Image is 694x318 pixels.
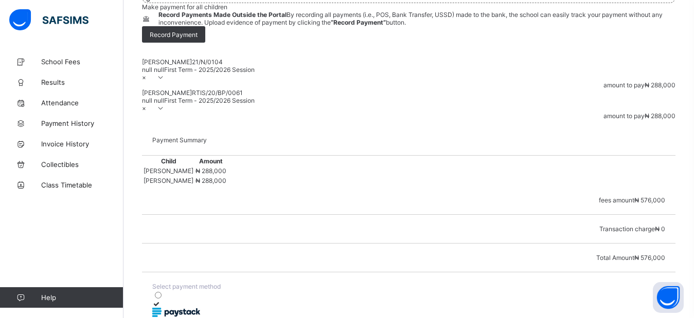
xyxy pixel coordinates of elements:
[142,73,146,81] span: ×
[156,104,165,112] i: arrow
[156,73,165,81] i: arrow
[41,119,123,127] span: Payment History
[143,157,194,165] th: Child
[142,58,192,66] span: [PERSON_NAME]
[164,66,255,73] span: First Term - 2025/2026 Session
[192,89,243,97] span: RTIS/20/BP/0061
[158,11,663,26] span: By recording all payments (i.e., POS, Bank Transfer, USSD) made to the bank, the school can easil...
[164,97,255,104] span: First Term - 2025/2026 Session
[634,196,665,204] span: ₦ 576,000
[142,89,675,120] div: [object Object]
[142,104,146,112] span: ×
[655,225,665,233] span: ₦ 0
[645,112,675,120] span: ₦ 288,000
[150,31,198,39] span: Record Payment
[41,160,123,169] span: Collectibles
[41,78,123,86] span: Results
[41,58,123,66] span: School Fees
[142,58,675,89] div: [object Object]
[634,254,665,261] span: ₦ 576,000
[142,66,164,73] span: null null
[9,9,88,31] img: safsims
[152,136,665,144] p: Payment Summary
[41,99,123,107] span: Attendance
[152,308,200,317] img: paystack.0b99254114f7d5403c0525f3550acd03.svg
[603,81,645,89] span: amount to pay
[41,140,123,148] span: Invoice History
[41,293,123,302] span: Help
[653,282,684,313] button: Open asap
[603,112,645,120] span: amount to pay
[192,58,223,66] span: 21/N/0104
[331,18,386,26] b: “Record Payment”
[599,225,655,233] span: Transaction charge
[152,283,221,290] span: Select payment method
[41,181,123,189] span: Class Timetable
[195,167,226,175] span: ₦ 288,000
[158,11,287,18] span: Record Payments Made Outside the Portal
[142,97,164,104] span: null null
[599,196,634,204] span: fees amount
[142,89,192,97] span: [PERSON_NAME]
[195,157,227,165] th: Amount
[143,176,194,185] td: [PERSON_NAME]
[143,166,194,175] td: [PERSON_NAME]
[645,81,675,89] span: ₦ 288,000
[195,177,226,184] span: ₦ 288,000
[596,254,634,261] span: Total Amount
[142,3,227,11] span: Make payment for all children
